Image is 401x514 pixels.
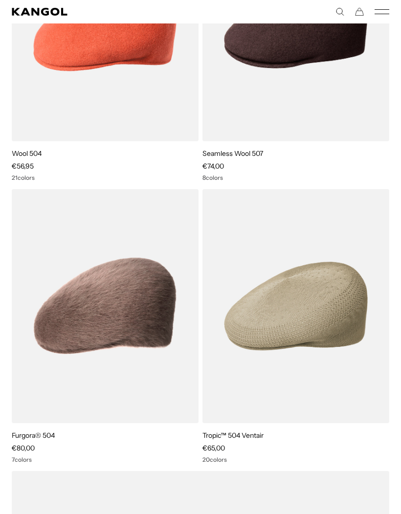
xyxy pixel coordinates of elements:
a: Wool 504 [12,149,42,158]
summary: Search here [335,7,344,16]
div: 21 colors [12,174,199,181]
span: €65,00 [202,444,225,452]
a: Kangol [12,8,200,16]
a: Seamless Wool 507 [202,149,263,158]
div: 8 colors [202,174,389,181]
button: Cart [355,7,364,16]
img: Furgora® 504 [12,189,199,424]
a: Tropic™ 504 Ventair [202,431,264,440]
button: Mobile Menu [375,7,389,16]
a: Furgora® 504 [12,431,55,440]
img: Tropic™ 504 Ventair [202,189,389,424]
div: 20 colors [202,456,389,463]
div: 7 colors [12,456,199,463]
span: €74,00 [202,162,224,171]
span: €80,00 [12,444,35,452]
span: €56,95 [12,162,34,171]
